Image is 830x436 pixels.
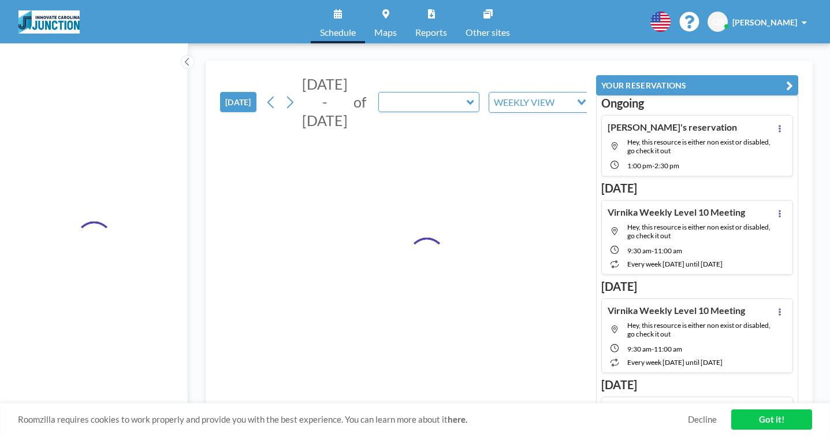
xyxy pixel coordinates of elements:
span: 2:30 PM [654,161,679,170]
span: Reports [415,28,447,37]
h3: [DATE] [601,378,793,392]
span: Roomzilla requires cookies to work properly and provide you with the best experience. You can lea... [18,414,688,425]
span: Hey, this resource is either non exist or disabled, go check it out [627,321,771,338]
span: Maps [374,28,397,37]
span: every week [DATE] until [DATE] [627,260,723,268]
span: 11:00 AM [654,345,682,353]
span: - [652,246,654,255]
span: Hey, this resource is either non exist or disabled, go check it out [627,223,771,240]
span: 9:30 AM [627,246,652,255]
span: Schedule [320,28,356,37]
h4: [PERSON_NAME]'s reservation [608,121,737,133]
span: - [652,161,654,170]
img: organization-logo [18,10,80,34]
h3: [DATE] [601,279,793,294]
input: Search for option [558,95,570,110]
h3: Ongoing [601,96,793,110]
div: Search for option [489,93,589,112]
span: CD [712,17,723,27]
span: of [353,93,366,111]
span: 1:00 PM [627,161,652,170]
button: [DATE] [220,92,256,112]
h4: Virnika Weekly Level 10 Meeting [608,206,745,218]
a: here. [448,414,467,424]
a: Decline [688,414,717,425]
span: 9:30 AM [627,345,652,353]
span: WEEKLY VIEW [492,95,557,110]
h4: Virnika Weekly Level 10 Meeting [608,305,745,316]
span: [PERSON_NAME] [732,17,797,27]
h3: [DATE] [601,181,793,195]
span: Other sites [466,28,510,37]
span: every week [DATE] until [DATE] [627,358,723,367]
span: Hey, this resource is either non exist or disabled, go check it out [627,138,771,155]
span: 11:00 AM [654,246,682,255]
span: - [652,345,654,353]
a: Got it! [731,409,812,430]
span: [DATE] - [DATE] [302,75,348,129]
button: YOUR RESERVATIONS [596,75,798,95]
